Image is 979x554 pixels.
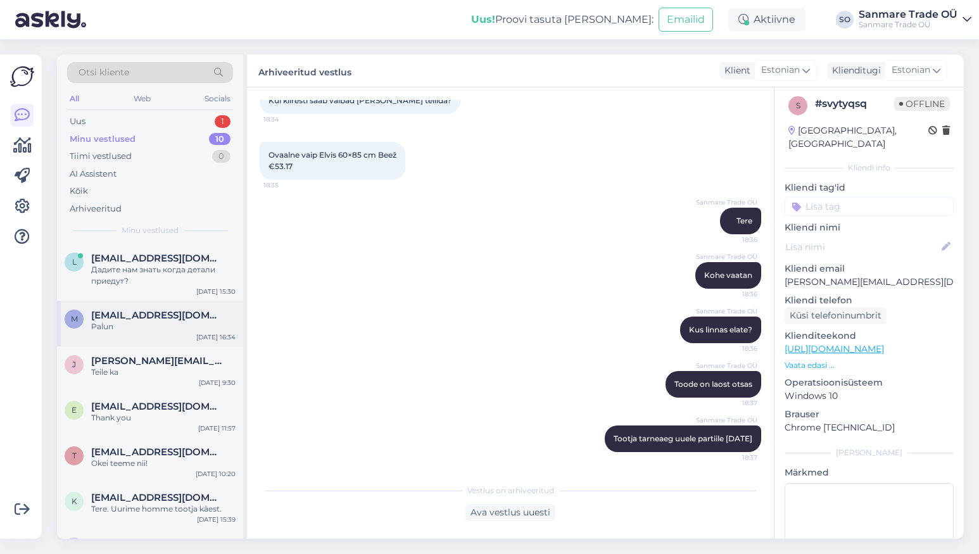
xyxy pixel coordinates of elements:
div: Minu vestlused [70,133,136,146]
div: [GEOGRAPHIC_DATA], [GEOGRAPHIC_DATA] [788,124,928,151]
span: t [72,451,77,460]
div: [DATE] 9:30 [199,378,236,387]
div: Web [131,91,153,107]
div: [DATE] 11:57 [198,424,236,433]
input: Lisa tag [785,197,954,216]
div: Arhiveeritud [70,203,122,215]
div: Sanmare Trade OÜ [859,9,957,20]
span: Otsi kliente [79,66,129,79]
div: Klient [719,64,750,77]
span: Kui kiiresti saab vaibad [PERSON_NAME] tellida? [268,96,452,105]
div: [DATE] 16:34 [196,332,236,342]
p: Chrome [TECHNICAL_ID] [785,421,954,434]
span: m [71,314,78,324]
span: s [796,101,800,110]
span: 18:36 [710,289,757,299]
div: 1 [215,115,231,128]
div: Proovi tasuta [PERSON_NAME]: [471,12,654,27]
p: Kliendi tag'id [785,181,954,194]
div: AI Assistent [70,168,117,180]
span: Sanmare Trade OÜ [696,415,757,425]
span: maarika.haavistu@gmail.com [91,310,223,321]
p: Brauser [785,408,954,421]
span: Vestlus on arhiveeritud [467,485,554,496]
div: Kõik [70,185,88,198]
span: Minu vestlused [122,225,179,236]
div: Kliendi info [785,162,954,173]
span: janika.oper@gmail.com [91,355,223,367]
span: tatjana.puidet@gmail.com [91,446,223,458]
span: 18:34 [263,115,311,124]
div: Tiimi vestlused [70,150,132,163]
b: Uus! [471,13,495,25]
div: Teile ka [91,367,236,378]
label: Arhiveeritud vestlus [258,62,351,79]
img: Askly Logo [10,65,34,89]
div: Sanmare Trade OÜ [859,20,957,30]
span: Estonian [761,63,800,77]
div: [DATE] 15:39 [197,515,236,524]
p: Kliendi telefon [785,294,954,307]
span: 18:35 [263,180,311,190]
p: Windows 10 [785,389,954,403]
div: Ava vestlus uuesti [465,504,555,521]
p: [PERSON_NAME][EMAIL_ADDRESS][DOMAIN_NAME] [785,275,954,289]
div: Palun [91,321,236,332]
span: kairitaava@gmail.com [91,538,223,549]
span: Tere [736,216,752,225]
div: Küsi telefoninumbrit [785,307,887,324]
span: export@roomart.com.tr [91,401,223,412]
div: Thank you [91,412,236,424]
span: 18:37 [710,453,757,462]
span: Sanmare Trade OÜ [696,361,757,370]
a: Sanmare Trade OÜSanmare Trade OÜ [859,9,971,30]
div: SO [836,11,854,28]
div: [PERSON_NAME] [785,447,954,458]
span: lenchikshvydka@gmail.com [91,253,223,264]
div: Socials [202,91,233,107]
p: Vaata edasi ... [785,360,954,371]
div: All [67,91,82,107]
span: 18:36 [710,235,757,244]
span: kristel.kiholane@mail.ee [91,492,223,503]
span: l [72,257,77,267]
div: 0 [212,150,231,163]
span: Offline [894,97,950,111]
span: Toode on laost otsas [674,379,752,389]
span: Estonian [892,63,930,77]
span: Sanmare Trade OÜ [696,198,757,207]
button: Emailid [659,8,713,32]
div: 10 [209,133,231,146]
p: Klienditeekond [785,329,954,343]
div: Klienditugi [827,64,881,77]
div: [DATE] 10:20 [196,469,236,479]
span: Kus linnas elate? [689,325,752,334]
span: Ovaalne vaip Elvis 60×85 cm Beež €53.17 [268,150,396,171]
div: Uus [70,115,85,128]
span: j [72,360,76,369]
div: Tere. Uurime homme tootja käest. [91,503,236,515]
span: k [72,496,77,506]
span: Sanmare Trade OÜ [696,306,757,316]
span: Sanmare Trade OÜ [696,252,757,261]
span: e [72,405,77,415]
p: Kliendi nimi [785,221,954,234]
span: Tootja tarneaeg uuele partiile [DATE] [614,434,752,443]
div: Aktiivne [728,8,805,31]
span: 18:37 [710,398,757,408]
div: [DATE] 15:30 [196,287,236,296]
input: Lisa nimi [785,240,939,254]
span: 18:36 [710,344,757,353]
div: # svytyqsq [815,96,894,111]
a: [URL][DOMAIN_NAME] [785,343,884,355]
span: Kohe vaatan [704,270,752,280]
div: Дадите нам знать когда детали приедут? [91,264,236,287]
p: Kliendi email [785,262,954,275]
p: Märkmed [785,466,954,479]
p: Operatsioonisüsteem [785,376,954,389]
div: Okei teeme nii! [91,458,236,469]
